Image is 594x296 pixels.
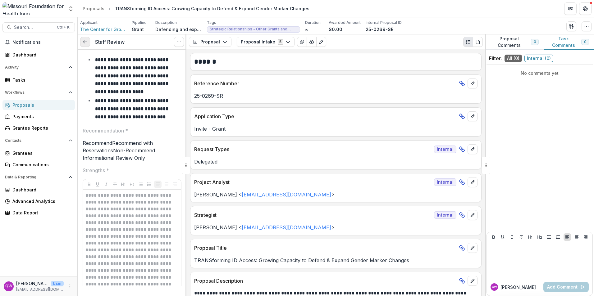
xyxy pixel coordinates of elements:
a: Proposals [2,100,75,110]
button: Open entity switcher [66,2,75,15]
span: Strategic Relationships - Other Grants and Contracts [210,27,297,31]
button: Bullet List [545,233,553,241]
button: edit [468,177,477,187]
span: Internal [434,211,456,219]
p: Application Type [194,113,456,120]
button: Add Comment [543,282,589,292]
button: Heading 2 [128,181,136,188]
p: Reference Number [194,80,456,87]
div: Quinton Ward [492,285,497,289]
p: Delegated [194,158,477,165]
div: Grantee Reports [12,125,70,131]
button: Align Right [171,181,179,188]
p: ∞ [305,26,308,33]
div: Ctrl + K [56,24,71,31]
div: Data Report [12,209,70,216]
button: Heading 1 [120,181,127,188]
button: Get Help [579,2,592,15]
a: Communications [2,159,75,170]
a: Tasks [2,75,75,85]
div: Payments [12,113,70,120]
button: Notifications [2,37,75,47]
p: Filter: [489,55,502,62]
p: [PERSON_NAME] < > [194,224,477,231]
p: Strategist [194,211,432,219]
p: Request Types [194,146,432,153]
button: Strike [518,233,525,241]
span: Recommend [83,140,112,146]
button: Proposal [189,37,231,47]
button: Partners [564,2,577,15]
p: Awarded Amount [329,20,361,25]
div: Advanced Analytics [12,198,70,204]
span: All ( 0 ) [505,55,522,62]
span: Internal ( 0 ) [524,55,553,62]
span: 0 [534,40,536,44]
p: Tags [207,20,216,25]
button: View Attached Files [297,37,307,47]
p: Recommendation [83,127,124,134]
button: Underline [94,181,101,188]
button: Task Comments [544,34,594,50]
p: No comments yet [489,70,590,76]
div: Quinton Ward [5,284,12,288]
span: The Center for Growing Justice [80,26,127,33]
p: Strengths [83,167,105,174]
p: User [51,281,64,286]
a: Grantees [2,148,75,158]
button: Align Left [154,181,162,188]
button: edit [468,276,477,286]
p: [PERSON_NAME] [500,284,536,290]
p: [EMAIL_ADDRESS][DOMAIN_NAME] [16,287,64,292]
span: Search... [14,25,53,30]
img: Missouri Foundation for Health logo [2,2,64,15]
nav: breadcrumb [80,4,312,13]
p: 25-0269-SR [194,92,477,100]
button: Bold [85,181,93,188]
button: Underline [499,233,506,241]
button: Search... [2,22,75,32]
div: Dashboard [12,52,70,58]
p: Duration [305,20,321,25]
button: PDF view [473,37,483,47]
button: edit [468,243,477,253]
button: Italicize [508,233,516,241]
div: Communications [12,161,70,168]
button: Align Right [582,233,589,241]
a: Dashboard [2,185,75,195]
a: Grantee Reports [2,123,75,133]
span: 0 [584,40,586,44]
span: Recommend with Reservations [83,140,153,154]
span: Contacts [5,138,66,143]
button: Plaintext view [463,37,473,47]
a: Payments [2,111,75,122]
span: Non-Recommend [113,147,155,154]
span: Notifications [12,40,72,45]
button: Proposal Intake5 [237,37,295,47]
p: Grant [132,26,144,33]
button: edit [468,78,477,88]
div: Grantees [12,150,70,156]
p: Proposal Title [194,244,456,252]
button: Open Contacts [2,136,75,146]
button: Open Activity [2,62,75,72]
a: Proposals [80,4,107,13]
p: Pipeline [132,20,147,25]
span: Informational Review Only [83,155,145,161]
button: Align Left [564,233,571,241]
p: 25-0269-SR [366,26,394,33]
a: Advanced Analytics [2,196,75,206]
p: Internal Proposal ID [366,20,402,25]
button: Align Center [573,233,580,241]
span: Workflows [5,90,66,95]
div: Tasks [12,77,70,83]
a: [EMAIL_ADDRESS][DOMAIN_NAME] [242,224,331,231]
p: TRANSforming ID Access: Growing Capacity to Defend & Expand Gender Marker Changes [194,257,477,264]
button: Proposal Comments [485,34,544,50]
button: Edit as form [316,37,326,47]
button: Options [174,37,184,47]
button: Ordered List [145,181,153,188]
button: Align Center [163,181,170,188]
p: Proposal Description [194,277,456,285]
button: edit [468,144,477,154]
